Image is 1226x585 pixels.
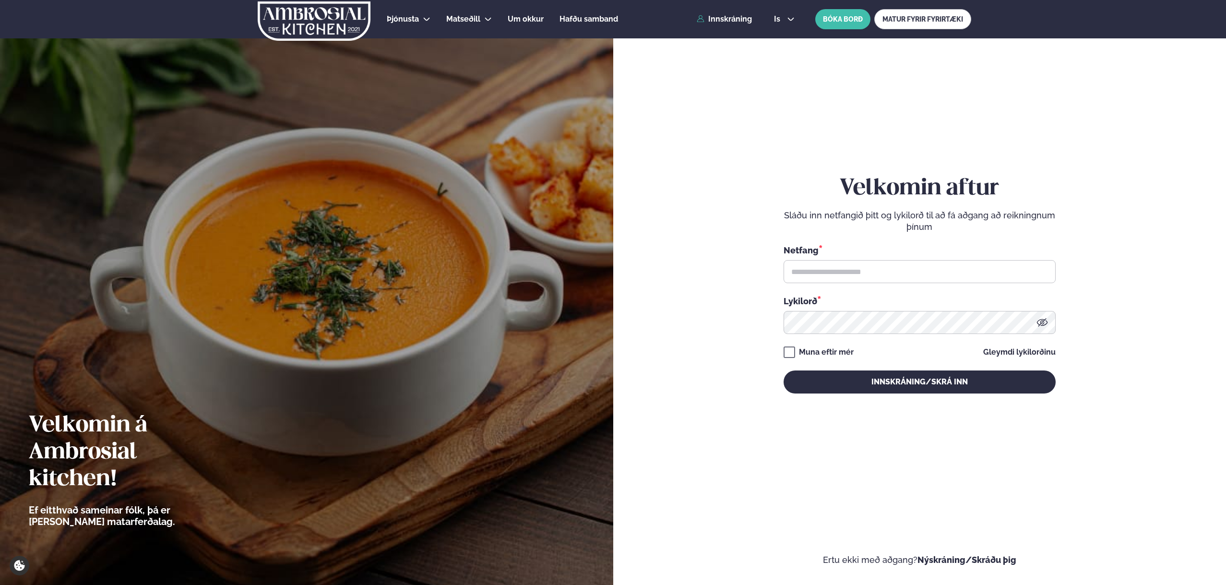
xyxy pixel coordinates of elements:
[774,15,783,23] span: is
[10,556,29,575] a: Cookie settings
[29,412,228,493] h2: Velkomin á Ambrosial kitchen!
[784,210,1056,233] p: Sláðu inn netfangið þitt og lykilorð til að fá aðgang að reikningnum þínum
[446,14,480,24] span: Matseðill
[697,15,752,24] a: Innskráning
[446,13,480,25] a: Matseðill
[29,504,228,527] p: Ef eitthvað sameinar fólk, þá er [PERSON_NAME] matarferðalag.
[874,9,971,29] a: MATUR FYRIR FYRIRTÆKI
[559,13,618,25] a: Hafðu samband
[766,15,802,23] button: is
[559,14,618,24] span: Hafðu samband
[257,1,371,41] img: logo
[784,244,1056,256] div: Netfang
[387,14,419,24] span: Þjónusta
[508,13,544,25] a: Um okkur
[387,13,419,25] a: Þjónusta
[983,348,1056,356] a: Gleymdi lykilorðinu
[784,175,1056,202] h2: Velkomin aftur
[642,554,1198,566] p: Ertu ekki með aðgang?
[917,555,1016,565] a: Nýskráning/Skráðu þig
[815,9,870,29] button: BÓKA BORÐ
[784,295,1056,307] div: Lykilorð
[784,370,1056,394] button: Innskráning/Skrá inn
[508,14,544,24] span: Um okkur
